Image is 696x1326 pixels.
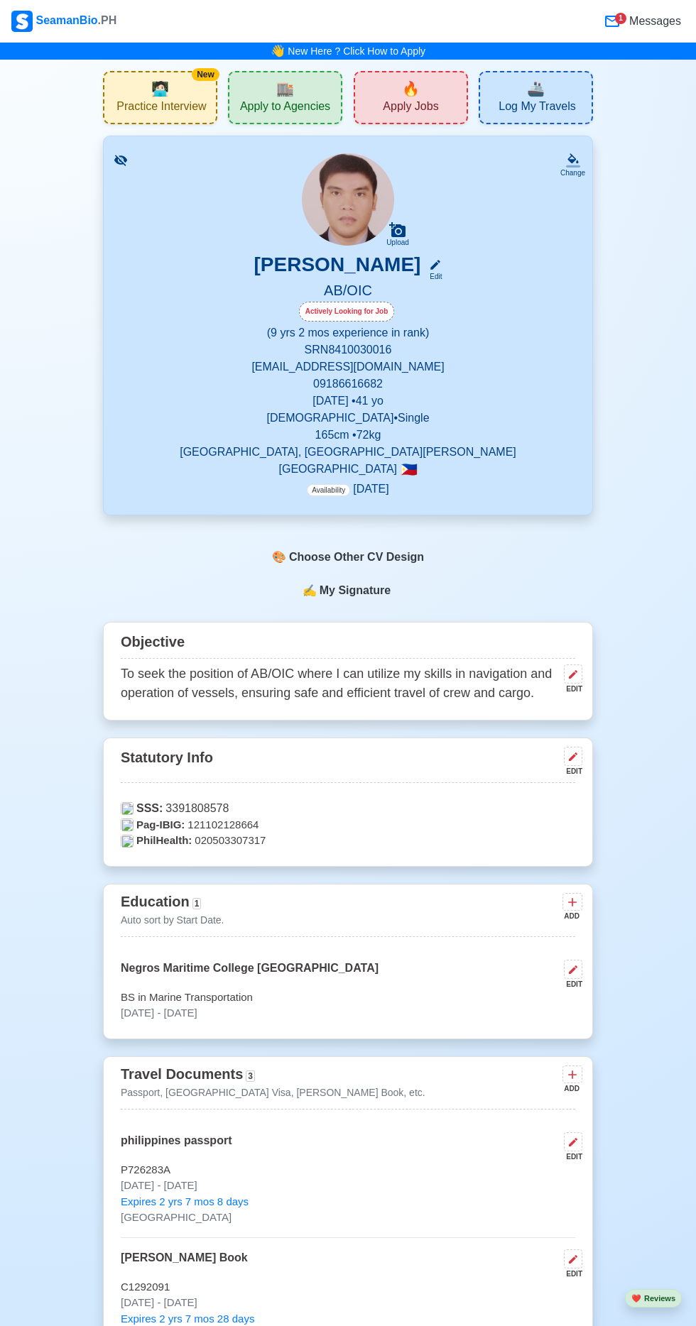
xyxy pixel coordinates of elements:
[527,78,545,99] span: travel
[121,1162,575,1178] p: P726283A
[303,582,317,599] span: sign
[121,461,575,478] p: [GEOGRAPHIC_DATA]
[121,427,575,444] p: 165 cm • 72 kg
[192,68,219,81] div: New
[562,911,580,921] div: ADD
[121,664,558,703] p: To seek the position of AB/OIC where I can utilize my skills in navigation and operation of vesse...
[263,544,433,571] div: Choose Other CV Design
[121,913,224,928] p: Auto sort by Start Date.
[98,14,117,26] span: .PH
[558,1151,582,1162] div: EDIT
[121,324,575,341] p: (9 yrs 2 mos experience in rank)
[151,78,169,99] span: interview
[121,1210,575,1226] p: [GEOGRAPHIC_DATA]
[11,11,33,32] img: Logo
[121,1066,243,1082] span: Travel Documents
[121,282,575,302] h5: AB/OIC
[121,444,575,461] p: [GEOGRAPHIC_DATA], [GEOGRAPHIC_DATA][PERSON_NAME]
[246,1070,255,1082] span: 3
[121,410,575,427] p: [DEMOGRAPHIC_DATA] • Single
[121,341,575,358] p: SRN 8410030016
[116,99,206,117] span: Practice Interview
[121,833,575,849] p: 020503307317
[254,253,421,282] h3: [PERSON_NAME]
[499,99,575,117] span: Log My Travels
[383,99,438,117] span: Apply Jobs
[272,549,286,566] span: paint
[192,898,202,909] span: 1
[121,800,575,817] p: 3391808578
[386,239,409,247] div: Upload
[121,744,575,783] div: Statutory Info
[121,1085,425,1100] p: Passport, [GEOGRAPHIC_DATA] Visa, [PERSON_NAME] Book, etc.
[288,45,425,57] a: New Here ? Click How to Apply
[615,13,626,24] div: 1
[11,11,116,32] div: SeamanBio
[558,766,582,777] div: EDIT
[121,358,575,376] p: [EMAIL_ADDRESS][DOMAIN_NAME]
[121,1132,232,1162] p: philippines passport
[401,463,418,476] span: 🇵🇭
[625,1289,682,1308] button: heartReviews
[121,1279,575,1295] p: C1292091
[136,800,163,817] span: SSS:
[121,1249,248,1279] p: [PERSON_NAME] Book
[276,78,294,99] span: agencies
[121,960,379,990] p: Negros Maritime College [GEOGRAPHIC_DATA]
[121,817,575,833] p: 121102128664
[121,628,575,659] div: Objective
[240,99,330,117] span: Apply to Agencies
[121,1194,249,1210] span: Expires 2 yrs 7 mos 8 days
[558,1269,582,1279] div: EDIT
[562,1083,580,1094] div: ADD
[121,894,190,909] span: Education
[558,979,582,990] div: EDIT
[121,1178,575,1194] p: [DATE] - [DATE]
[121,376,575,393] p: 09186616682
[121,1005,575,1021] p: [DATE] - [DATE]
[121,990,575,1006] p: BS in Marine Transportation
[136,817,185,833] span: Pag-IBIG:
[121,1295,575,1311] p: [DATE] - [DATE]
[121,393,575,410] p: [DATE] • 41 yo
[136,833,192,849] span: PhilHealth:
[423,271,442,282] div: Edit
[299,302,395,322] div: Actively Looking for Job
[317,582,393,599] span: My Signature
[402,78,420,99] span: new
[307,481,388,498] p: [DATE]
[560,168,585,178] div: Change
[307,484,350,496] span: Availability
[626,13,681,30] span: Messages
[631,1294,641,1303] span: heart
[271,43,285,60] span: bell
[558,684,582,694] div: EDIT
